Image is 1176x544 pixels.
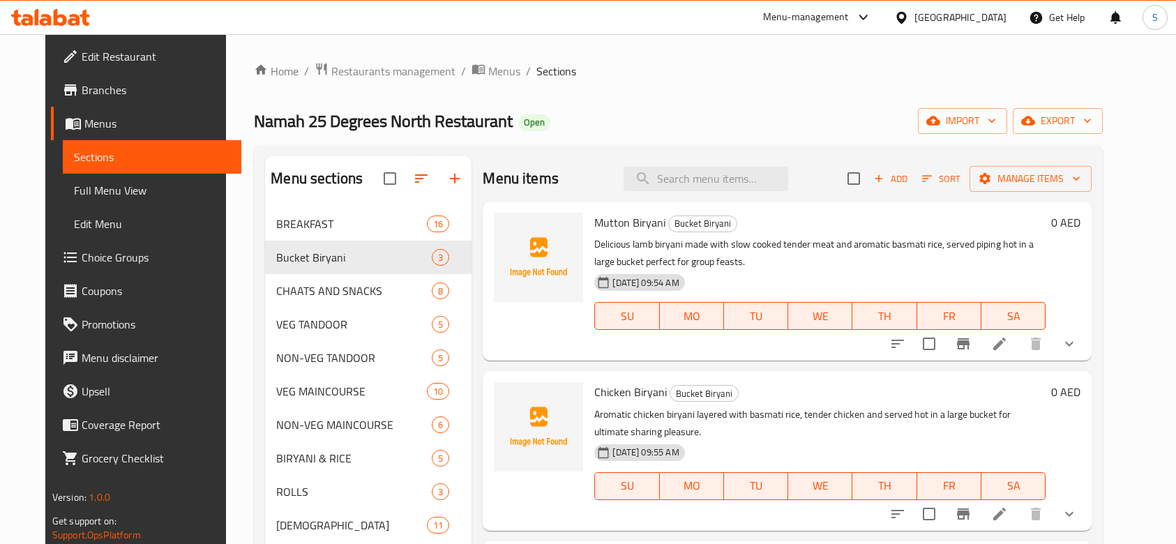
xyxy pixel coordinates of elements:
button: SU [594,472,659,500]
svg: Show Choices [1061,335,1078,352]
span: Sort [922,171,960,187]
span: SA [987,476,1040,496]
button: TH [852,302,917,330]
span: Restaurants management [331,63,455,80]
span: TU [730,306,783,326]
span: Select to update [914,329,944,358]
span: 3 [432,485,448,499]
svg: Show Choices [1061,506,1078,522]
div: Bucket Biryani [276,249,432,266]
a: Choice Groups [51,241,242,274]
span: FR [923,306,976,326]
span: [DEMOGRAPHIC_DATA] [276,517,427,534]
span: Add [872,171,910,187]
a: Home [254,63,299,80]
a: Coverage Report [51,408,242,441]
span: 5 [432,318,448,331]
button: SU [594,302,659,330]
div: [GEOGRAPHIC_DATA] [914,10,1007,25]
span: Bucket Biryani [670,386,738,402]
a: Edit menu item [991,506,1008,522]
span: Sort items [913,168,970,190]
span: Select section [839,164,868,193]
span: Edit Restaurant [82,48,231,65]
li: / [461,63,466,80]
a: Promotions [51,308,242,341]
span: Promotions [82,316,231,333]
span: TU [730,476,783,496]
a: Support.OpsPlatform [52,526,141,544]
span: Full Menu View [74,182,231,199]
a: Edit Menu [63,207,242,241]
span: Menu disclaimer [82,349,231,366]
div: items [432,282,449,299]
span: Version: [52,488,86,506]
span: Manage items [981,170,1080,188]
h2: Menu items [483,168,559,189]
span: TH [858,306,911,326]
a: Menus [472,62,520,80]
span: Add item [868,168,913,190]
a: Branches [51,73,242,107]
a: Sections [63,140,242,174]
button: export [1013,108,1103,134]
span: MO [665,476,718,496]
button: TH [852,472,917,500]
div: NON-VEG TANDOOR5 [265,341,472,375]
a: Restaurants management [315,62,455,80]
span: [DATE] 09:54 AM [607,276,684,289]
span: 5 [432,452,448,465]
button: Sort [919,168,964,190]
button: delete [1019,497,1053,531]
span: TH [858,476,911,496]
span: Chicken Biryani [594,381,667,402]
nav: breadcrumb [254,62,1103,80]
span: export [1024,112,1092,130]
button: FR [917,302,981,330]
span: NON-VEG MAINCOURSE [276,416,432,433]
span: Choice Groups [82,249,231,266]
span: 16 [428,218,448,231]
span: 5 [432,352,448,365]
span: Menus [84,115,231,132]
div: [DEMOGRAPHIC_DATA]11 [265,508,472,542]
div: BREAKFAST16 [265,207,472,241]
span: Sections [74,149,231,165]
button: Add [868,168,913,190]
span: import [929,112,996,130]
span: 6 [432,418,448,432]
h2: Menu sections [271,168,363,189]
div: BREAKFAST [276,216,427,232]
span: Bucket Biryani [669,216,737,232]
button: Manage items [970,166,1092,192]
a: Full Menu View [63,174,242,207]
p: Aromatic chicken biryani layered with basmati rice, tender chicken and served hot in a large buck... [594,406,1046,441]
div: Open [518,114,550,131]
a: Menu disclaimer [51,341,242,375]
span: Select to update [914,499,944,529]
span: 1.0.0 [89,488,110,506]
button: import [918,108,1007,134]
div: items [427,383,449,400]
div: ROLLS3 [265,475,472,508]
span: S [1152,10,1158,25]
span: Get support on: [52,512,116,530]
h6: 0 AED [1051,213,1080,232]
button: sort-choices [881,497,914,531]
img: Chicken Biryani [494,382,583,471]
span: VEG MAINCOURSE [276,383,427,400]
div: items [427,517,449,534]
div: VEG MAINCOURSE10 [265,375,472,408]
div: CHAATS AND SNACKS8 [265,274,472,308]
span: 8 [432,285,448,298]
span: BIRYANI & RICE [276,450,432,467]
a: Edit Restaurant [51,40,242,73]
span: ROLLS [276,483,432,500]
button: Branch-specific-item [947,497,980,531]
div: BIRYANI & RICE5 [265,441,472,475]
button: WE [788,472,852,500]
span: [DATE] 09:55 AM [607,446,684,459]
